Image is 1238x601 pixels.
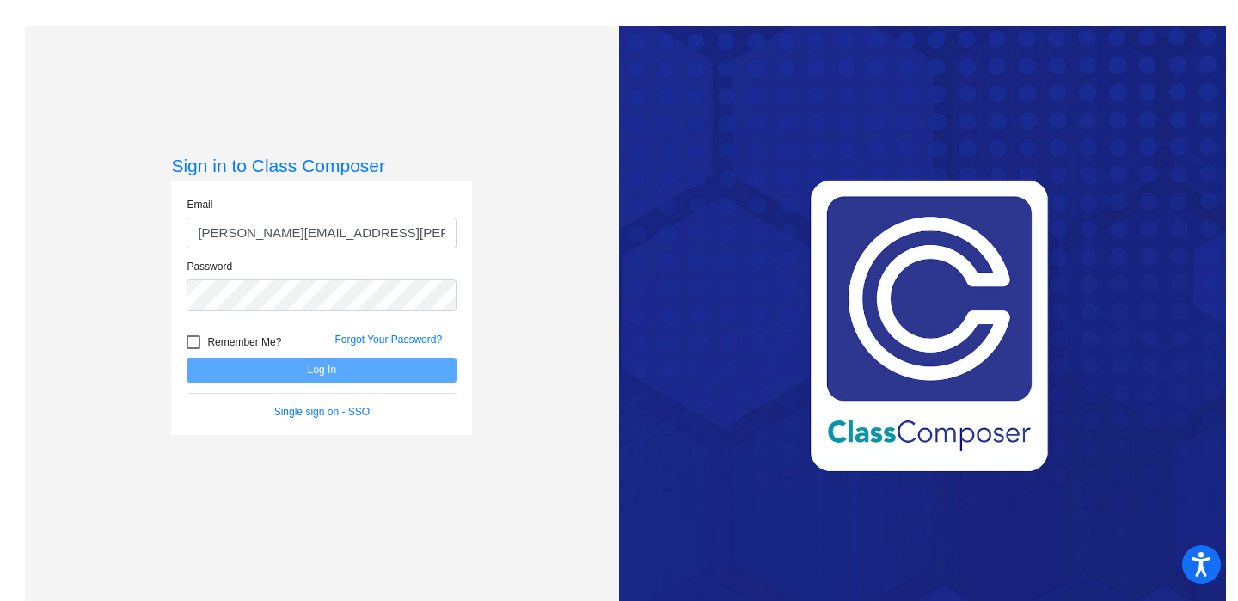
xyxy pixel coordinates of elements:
[187,259,232,274] label: Password
[171,155,472,176] h3: Sign in to Class Composer
[207,332,281,353] span: Remember Me?
[274,406,370,418] a: Single sign on - SSO
[187,358,457,383] button: Log In
[187,197,212,212] label: Email
[334,334,442,346] a: Forgot Your Password?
